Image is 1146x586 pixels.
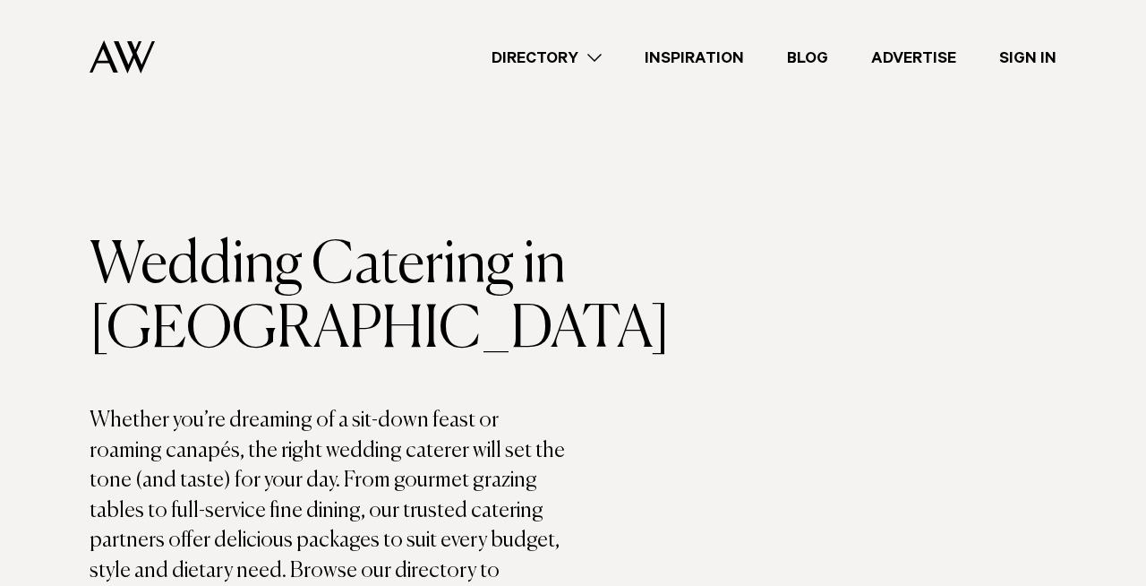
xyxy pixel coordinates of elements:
a: Sign In [978,46,1078,70]
a: Advertise [850,46,978,70]
a: Inspiration [623,46,765,70]
a: Directory [470,46,623,70]
img: Auckland Weddings Logo [90,40,155,73]
h1: Wedding Catering in [GEOGRAPHIC_DATA] [90,234,573,363]
a: Blog [765,46,850,70]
